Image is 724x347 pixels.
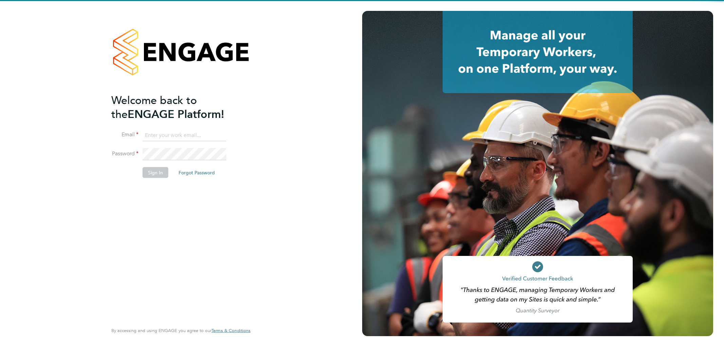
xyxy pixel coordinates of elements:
[143,167,168,178] button: Sign In
[211,328,250,333] span: Terms & Conditions
[173,167,220,178] button: Forgot Password
[111,328,250,333] span: By accessing and using ENGAGE you agree to our
[211,328,250,333] a: Terms & Conditions
[111,150,138,157] label: Password
[111,131,138,138] label: Email
[111,93,197,121] span: Welcome back to the
[111,93,244,121] h2: ENGAGE Platform!
[143,129,226,141] input: Enter your work email...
